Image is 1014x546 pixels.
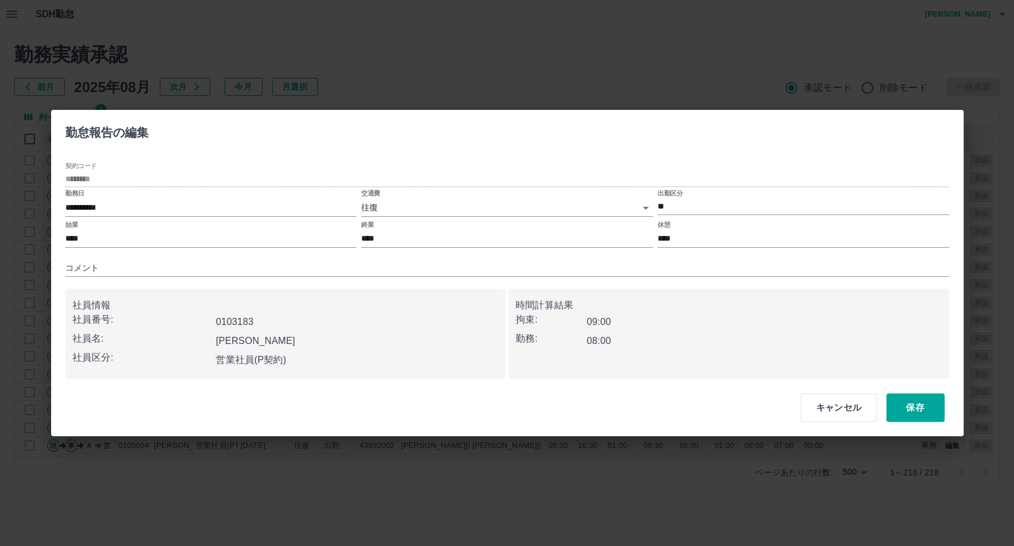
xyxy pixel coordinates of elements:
p: 勤務: [516,332,587,346]
b: 08:00 [587,336,611,346]
label: 始業 [65,220,78,229]
b: 営業社員(P契約) [216,355,286,365]
label: 終業 [361,220,374,229]
p: 拘束: [516,313,587,327]
label: 休憩 [658,220,670,229]
label: 交通費 [361,189,380,198]
h2: 勤怠報告の編集 [51,110,163,150]
p: 社員区分: [72,351,211,365]
b: 09:00 [587,317,611,327]
b: 0103183 [216,317,253,327]
div: 往復 [361,199,653,216]
button: キャンセル [801,393,876,422]
p: 社員番号: [72,313,211,327]
label: 契約コード [65,162,97,171]
b: [PERSON_NAME] [216,336,295,346]
p: 社員名: [72,332,211,346]
p: 社員情報 [72,298,499,313]
label: 出勤区分 [658,189,683,198]
p: 時間計算結果 [516,298,942,313]
button: 保存 [886,393,944,422]
label: 勤務日 [65,189,84,198]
